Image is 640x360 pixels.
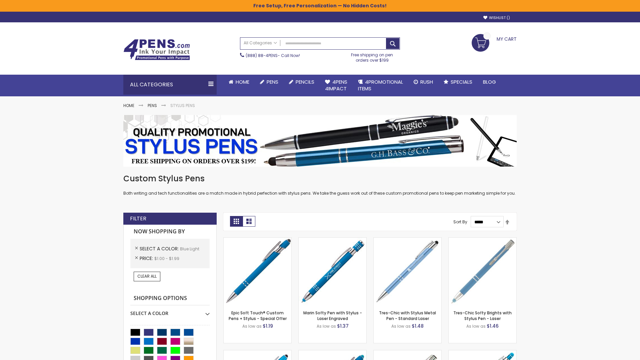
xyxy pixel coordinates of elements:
span: Specials [451,78,472,85]
span: 4Pens 4impact [325,78,347,92]
span: Pencils [296,78,314,85]
a: Blog [478,75,501,89]
a: (888) 88-4PENS [246,53,278,58]
span: 4PROMOTIONAL ITEMS [358,78,403,92]
a: Marin Softy Pen with Stylus - Laser Engraved-Blue - Light [299,237,366,243]
a: All Categories [240,38,280,49]
a: Epic Soft Touch® Custom Pens + Stylus - Special Offer [229,310,287,321]
a: Clear All [134,272,160,281]
div: Both writing and tech functionalities are a match made in hybrid perfection with stylus pens. We ... [123,173,517,196]
img: Marin Softy Pen with Stylus - Laser Engraved-Blue - Light [299,238,366,305]
a: Tres-Chic Touch Pen - Standard Laser-Blue - Light [374,350,441,356]
span: All Categories [244,40,277,46]
div: Free shipping on pen orders over $199 [344,50,400,63]
span: - Call Now! [246,53,300,58]
span: $1.46 [487,323,499,329]
img: 4P-MS8B-Blue - Light [224,238,291,305]
a: 4PROMOTIONALITEMS [353,75,408,96]
a: Tres-Chic Softy Brights with Stylus Pen - Laser-Blue - Light [449,237,516,243]
span: Pens [267,78,278,85]
div: Select A Color [130,305,210,317]
strong: Stylus Pens [170,103,195,108]
span: As low as [466,323,486,329]
a: Pens [148,103,157,108]
span: Blog [483,78,496,85]
label: Sort By [453,219,467,225]
a: Ellipse Softy Brights with Stylus Pen - Laser-Blue - Light [299,350,366,356]
a: Tres-Chic with Stylus Metal Pen - Standard Laser [379,310,436,321]
span: $1.37 [337,323,349,329]
span: $1.19 [263,323,273,329]
a: Tres-Chic Softy Brights with Stylus Pen - Laser [453,310,512,321]
span: Blue Light [180,246,199,252]
a: Pens [255,75,284,89]
span: Price [140,255,154,262]
span: $1.00 - $1.99 [154,256,179,261]
a: Ellipse Stylus Pen - Standard Laser-Blue - Light [224,350,291,356]
span: Select A Color [140,245,180,252]
img: Stylus Pens [123,115,517,167]
span: Rush [420,78,433,85]
a: Pencils [284,75,320,89]
img: Tres-Chic with Stylus Metal Pen - Standard Laser-Blue - Light [374,238,441,305]
a: Wishlist [483,15,510,20]
strong: Grid [230,216,243,227]
strong: Filter [130,215,146,222]
h1: Custom Stylus Pens [123,173,517,184]
a: Home [123,103,134,108]
span: Home [236,78,249,85]
a: Tres-Chic with Stylus Metal Pen - Standard Laser-Blue - Light [374,237,441,243]
a: Rush [408,75,438,89]
span: $1.48 [412,323,424,329]
a: Home [223,75,255,89]
span: As low as [317,323,336,329]
span: Clear All [137,273,157,279]
img: Tres-Chic Softy Brights with Stylus Pen - Laser-Blue - Light [449,238,516,305]
img: 4Pens Custom Pens and Promotional Products [123,39,190,60]
a: 4P-MS8B-Blue - Light [224,237,291,243]
a: Specials [438,75,478,89]
a: Marin Softy Pen with Stylus - Laser Engraved [303,310,362,321]
a: 4Pens4impact [320,75,353,96]
a: Phoenix Softy Brights with Stylus Pen - Laser-Blue - Light [449,350,516,356]
span: As low as [391,323,411,329]
div: All Categories [123,75,217,95]
span: As low as [242,323,262,329]
strong: Now Shopping by [130,225,210,239]
strong: Shopping Options [130,291,210,306]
